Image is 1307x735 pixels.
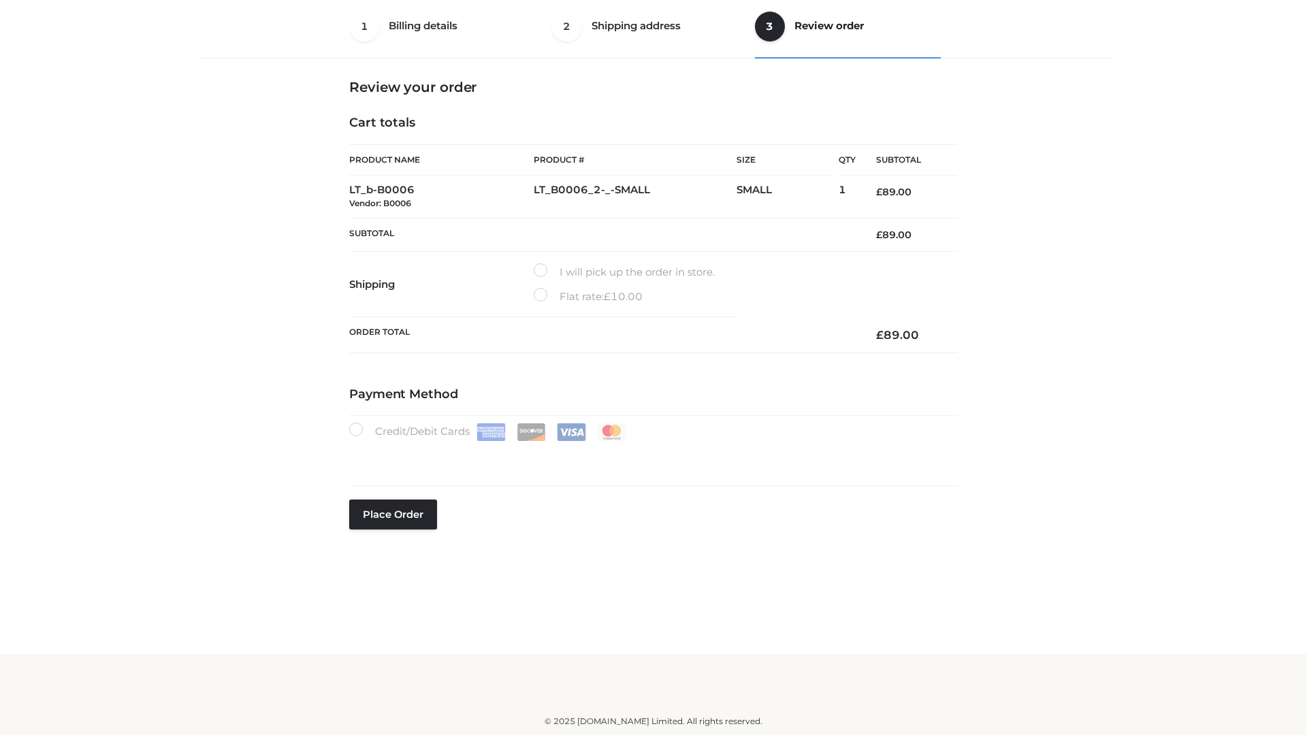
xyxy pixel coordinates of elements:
[349,317,856,353] th: Order Total
[856,145,958,176] th: Subtotal
[876,186,911,198] bdi: 89.00
[876,328,884,342] span: £
[349,218,856,251] th: Subtotal
[839,176,856,218] td: 1
[357,448,950,463] iframe: Secure card payment input frame
[876,186,882,198] span: £
[534,176,737,218] td: LT_B0006_2-_-SMALL
[534,144,737,176] th: Product #
[349,79,958,95] h3: Review your order
[876,229,882,241] span: £
[604,290,643,303] bdi: 10.00
[604,290,611,303] span: £
[839,144,856,176] th: Qty
[349,252,534,317] th: Shipping
[534,263,715,281] label: I will pick up the order in store.
[349,387,958,402] h4: Payment Method
[349,500,437,529] button: Place order
[349,144,534,176] th: Product Name
[876,328,919,342] bdi: 89.00
[349,116,958,131] h4: Cart totals
[349,176,534,218] td: LT_b-B0006
[534,288,643,306] label: Flat rate:
[597,423,626,441] img: Mastercard
[557,423,586,441] img: Visa
[517,423,546,441] img: Discover
[737,145,832,176] th: Size
[349,198,411,208] small: Vendor: B0006
[202,715,1105,728] div: © 2025 [DOMAIN_NAME] Limited. All rights reserved.
[737,176,839,218] td: SMALL
[876,229,911,241] bdi: 89.00
[349,423,628,441] label: Credit/Debit Cards
[477,423,506,441] img: Amex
